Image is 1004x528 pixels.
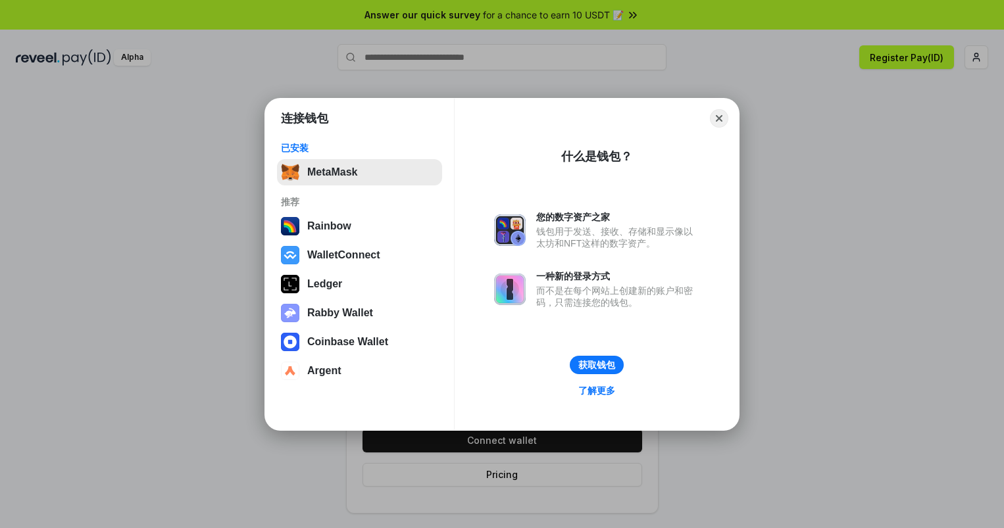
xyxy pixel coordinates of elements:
div: 钱包用于发送、接收、存储和显示像以太坊和NFT这样的数字资产。 [536,226,699,249]
div: WalletConnect [307,249,380,261]
button: Coinbase Wallet [277,329,442,355]
h1: 连接钱包 [281,110,328,126]
div: Argent [307,365,341,377]
button: Rabby Wallet [277,300,442,326]
div: Rainbow [307,220,351,232]
div: 已安装 [281,142,438,154]
div: 您的数字资产之家 [536,211,699,223]
a: 了解更多 [570,382,623,399]
button: 获取钱包 [570,356,624,374]
img: svg+xml,%3Csvg%20width%3D%2228%22%20height%3D%2228%22%20viewBox%3D%220%200%2028%2028%22%20fill%3D... [281,246,299,264]
img: svg+xml,%3Csvg%20xmlns%3D%22http%3A%2F%2Fwww.w3.org%2F2000%2Fsvg%22%20fill%3D%22none%22%20viewBox... [494,274,526,305]
img: svg+xml,%3Csvg%20fill%3D%22none%22%20height%3D%2233%22%20viewBox%3D%220%200%2035%2033%22%20width%... [281,163,299,181]
div: 什么是钱包？ [561,149,632,164]
div: 了解更多 [578,385,615,396]
div: 推荐 [281,196,438,208]
div: Rabby Wallet [307,307,373,319]
img: svg+xml,%3Csvg%20xmlns%3D%22http%3A%2F%2Fwww.w3.org%2F2000%2Fsvg%22%20width%3D%2228%22%20height%3... [281,275,299,293]
button: Rainbow [277,213,442,239]
button: Argent [277,358,442,384]
img: svg+xml,%3Csvg%20width%3D%2228%22%20height%3D%2228%22%20viewBox%3D%220%200%2028%2028%22%20fill%3D... [281,362,299,380]
div: 一种新的登录方式 [536,270,699,282]
button: WalletConnect [277,242,442,268]
button: MetaMask [277,159,442,185]
img: svg+xml,%3Csvg%20width%3D%2228%22%20height%3D%2228%22%20viewBox%3D%220%200%2028%2028%22%20fill%3D... [281,333,299,351]
div: 获取钱包 [578,359,615,371]
div: MetaMask [307,166,357,178]
button: Close [710,109,728,128]
img: svg+xml,%3Csvg%20xmlns%3D%22http%3A%2F%2Fwww.w3.org%2F2000%2Fsvg%22%20fill%3D%22none%22%20viewBox... [494,214,526,246]
img: svg+xml,%3Csvg%20width%3D%22120%22%20height%3D%22120%22%20viewBox%3D%220%200%20120%20120%22%20fil... [281,217,299,235]
img: svg+xml,%3Csvg%20xmlns%3D%22http%3A%2F%2Fwww.w3.org%2F2000%2Fsvg%22%20fill%3D%22none%22%20viewBox... [281,304,299,322]
div: Ledger [307,278,342,290]
button: Ledger [277,271,442,297]
div: 而不是在每个网站上创建新的账户和密码，只需连接您的钱包。 [536,285,699,308]
div: Coinbase Wallet [307,336,388,348]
